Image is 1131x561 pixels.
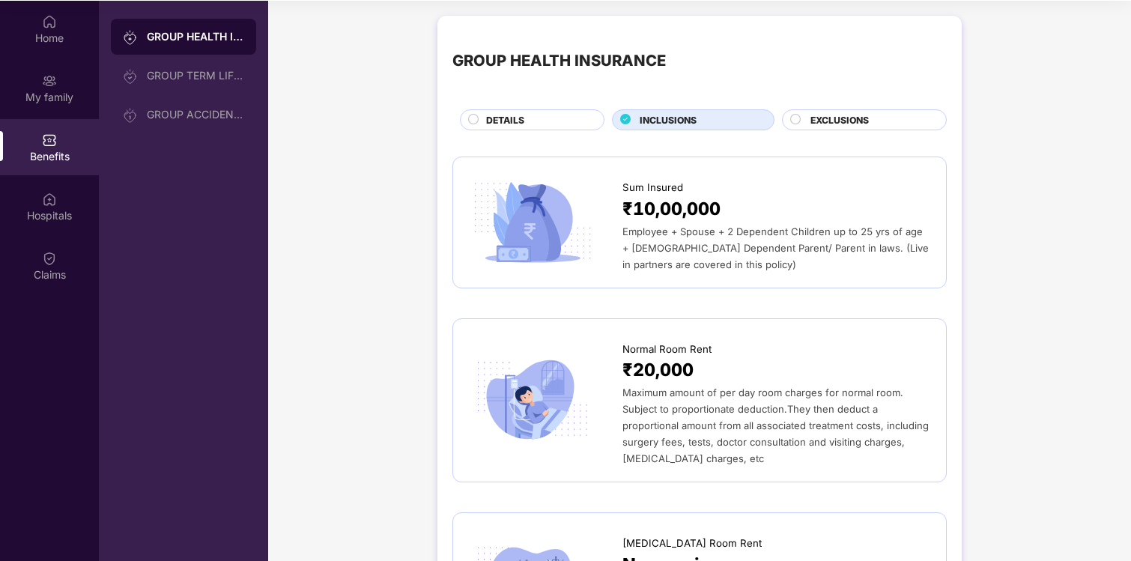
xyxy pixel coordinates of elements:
[622,536,762,551] span: [MEDICAL_DATA] Room Rent
[622,357,694,384] span: ₹20,000
[42,251,57,266] img: svg+xml;base64,PHN2ZyBpZD0iQ2xhaW0iIHhtbG5zPSJodHRwOi8vd3d3LnczLm9yZy8yMDAwL3N2ZyIgd2lkdGg9IjIwIi...
[42,73,57,88] img: svg+xml;base64,PHN2ZyB3aWR0aD0iMjAiIGhlaWdodD0iMjAiIHZpZXdCb3g9IjAgMCAyMCAyMCIgZmlsbD0ibm9uZSIgeG...
[468,355,597,445] img: icon
[452,49,666,73] div: GROUP HEALTH INSURANCE
[42,133,57,148] img: svg+xml;base64,PHN2ZyBpZD0iQmVuZWZpdHMiIHhtbG5zPSJodHRwOi8vd3d3LnczLm9yZy8yMDAwL3N2ZyIgd2lkdGg9Ij...
[486,113,524,127] span: DETAILS
[622,180,683,195] span: Sum Insured
[123,108,138,123] img: svg+xml;base64,PHN2ZyB3aWR0aD0iMjAiIGhlaWdodD0iMjAiIHZpZXdCb3g9IjAgMCAyMCAyMCIgZmlsbD0ibm9uZSIgeG...
[810,113,869,127] span: EXCLUSIONS
[147,109,244,121] div: GROUP ACCIDENTAL INSURANCE
[42,14,57,29] img: svg+xml;base64,PHN2ZyBpZD0iSG9tZSIgeG1sbnM9Imh0dHA6Ly93d3cudzMub3JnLzIwMDAvc3ZnIiB3aWR0aD0iMjAiIG...
[468,178,597,267] img: icon
[42,192,57,207] img: svg+xml;base64,PHN2ZyBpZD0iSG9zcGl0YWxzIiB4bWxucz0iaHR0cDovL3d3dy53My5vcmcvMjAwMC9zdmciIHdpZHRoPS...
[123,30,138,45] img: svg+xml;base64,PHN2ZyB3aWR0aD0iMjAiIGhlaWdodD0iMjAiIHZpZXdCb3g9IjAgMCAyMCAyMCIgZmlsbD0ibm9uZSIgeG...
[147,70,244,82] div: GROUP TERM LIFE INSURANCE
[622,386,929,464] span: Maximum amount of per day room charges for normal room. Subject to proportionate deduction.They t...
[123,69,138,84] img: svg+xml;base64,PHN2ZyB3aWR0aD0iMjAiIGhlaWdodD0iMjAiIHZpZXdCb3g9IjAgMCAyMCAyMCIgZmlsbD0ibm9uZSIgeG...
[147,29,244,44] div: GROUP HEALTH INSURANCE
[622,342,712,357] span: Normal Room Rent
[640,113,697,127] span: INCLUSIONS
[622,195,721,223] span: ₹10,00,000
[622,225,929,270] span: Employee + Spouse + 2 Dependent Children up to 25 yrs of age + [DEMOGRAPHIC_DATA] Dependent Paren...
